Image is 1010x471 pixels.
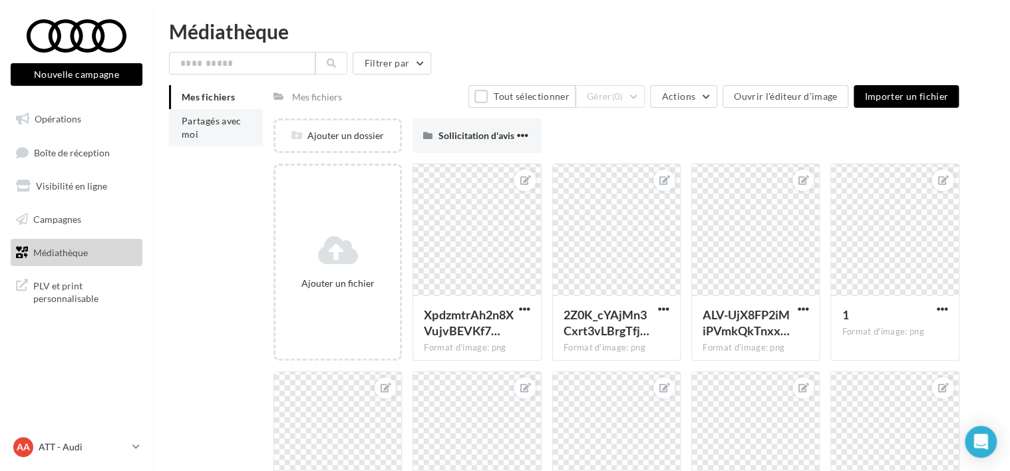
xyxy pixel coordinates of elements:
span: ALV-UjX8FP2iMiPVmkQkTnxx_VNpenlWKTgEG-glKLqtiUZKOdokJXtX [703,307,790,338]
div: Ajouter un fichier [281,277,395,290]
p: ATT - Audi [39,440,127,454]
div: Format d'image: png [842,326,947,338]
span: Campagnes [33,214,81,225]
div: Format d'image: png [703,342,808,354]
span: Mes fichiers [182,91,235,102]
div: Open Intercom Messenger [965,426,997,458]
a: PLV et print personnalisable [8,271,145,311]
button: Filtrer par [353,52,431,75]
div: Format d'image: png [424,342,530,354]
a: Boîte de réception [8,138,145,167]
span: PLV et print personnalisable [33,277,137,305]
div: Mes fichiers [292,90,342,104]
button: Ouvrir l'éditeur d'image [723,85,848,108]
span: Partagés avec moi [182,115,242,140]
button: Actions [650,85,717,108]
span: Sollicitation d'avis [438,130,514,141]
button: Nouvelle campagne [11,63,142,86]
a: Médiathèque [8,239,145,267]
span: (0) [612,91,623,102]
button: Gérer(0) [576,85,645,108]
span: 2Z0K_cYAjMn3Cxrt3vLBrgTfjOmMK0oYHDliIg1TV2kV8BH6IbghRlpXpTE5Vm6pbVGzeWsOaZvDamChsQ=s0 [564,307,649,338]
span: Boîte de réception [34,146,110,158]
span: AA [17,440,30,454]
span: 1 [842,307,848,322]
button: Importer un fichier [854,85,959,108]
a: Campagnes [8,206,145,234]
span: XpdzmtrAh2n8XVujvBEVKf72UqGVf3bNTJg2D1wGv7DEL6O4EYhxXQRlPKDd3ZGw31fWnecUBiFYj-M07w=s0 [424,307,513,338]
span: Médiathèque [33,246,88,257]
div: Médiathèque [169,21,994,41]
span: Actions [661,90,695,102]
a: Visibilité en ligne [8,172,145,200]
a: AA ATT - Audi [11,434,142,460]
a: Opérations [8,105,145,133]
div: Ajouter un dossier [275,129,400,142]
span: Importer un fichier [864,90,948,102]
span: Opérations [35,113,81,124]
button: Tout sélectionner [468,85,575,108]
span: Visibilité en ligne [36,180,107,192]
div: Format d'image: png [564,342,669,354]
